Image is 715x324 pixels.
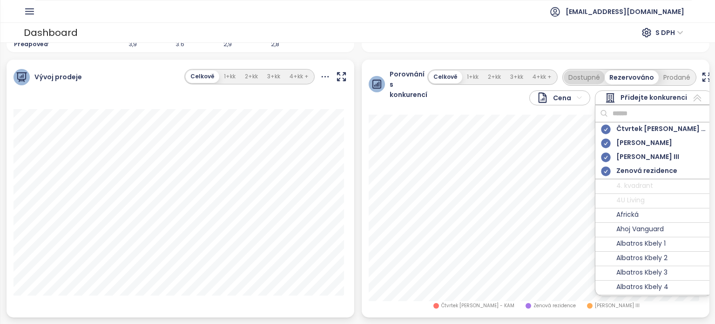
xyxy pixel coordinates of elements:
[190,72,215,80] font: Celkově
[595,302,640,309] font: [PERSON_NAME] III
[467,73,479,81] font: 1+kk
[224,72,236,80] font: 1+kk
[290,72,309,80] font: 4+kk +
[568,73,600,82] font: Dostupné
[390,69,427,99] font: Porovnání s konkurencí
[564,70,605,84] button: Dostupné
[616,152,679,161] font: [PERSON_NAME] III
[616,210,639,219] font: Africká
[24,26,78,39] font: Dashboard
[616,138,672,147] font: [PERSON_NAME]
[655,28,675,37] font: S DPH
[223,40,232,48] font: 2,9
[441,302,514,309] font: Čtvrtek [PERSON_NAME] - KAM
[616,195,645,205] font: 4U Living
[128,40,137,48] font: 3,9
[271,40,279,48] font: 2,8
[663,73,690,82] font: Prodané
[616,253,668,262] font: Albatros Kbely 2
[267,72,280,80] font: 3+kk
[510,73,523,81] font: 3+kk
[616,282,668,291] font: Albatros Kbely 4
[616,224,664,234] font: Ahoj Vanguard
[488,73,501,81] font: 2+kk
[433,73,458,81] font: Celkově
[655,26,683,40] span: S DPH
[533,73,552,81] font: 4+kk +
[566,7,684,16] font: [EMAIL_ADDRESS][DOMAIN_NAME]
[14,40,49,48] font: Předpověď
[34,72,82,82] font: Vývoj prodeje
[533,302,576,309] font: Zenová rezidence
[616,166,677,175] font: Zenová rezidence
[659,70,695,84] button: Prodané
[175,40,184,48] font: 3.6
[616,268,668,277] font: Albatros Kbely 3
[609,73,654,82] font: Rezervováno
[553,93,571,103] font: Cena
[245,72,258,80] font: 2+kk
[621,93,687,102] font: Přidejte konkurenci
[616,239,666,248] font: Albatros Kbely 1
[616,181,653,190] font: 4. kvadrant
